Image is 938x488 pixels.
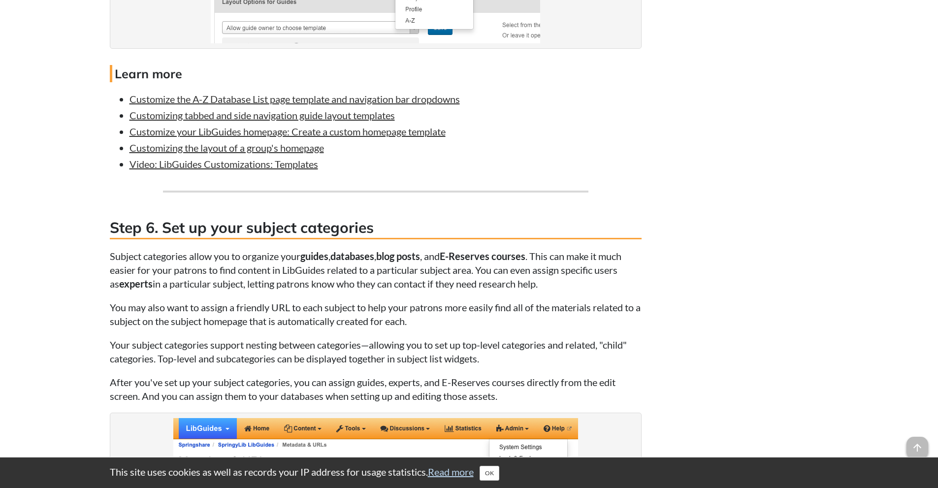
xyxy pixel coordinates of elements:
a: Customize your LibGuides homepage: Create a custom homepage template [129,126,446,137]
strong: E-Reserves courses [440,250,525,262]
span: arrow_upward [906,437,928,458]
p: After you've set up your subject categories, you can assign guides, experts, and E-Reserves cours... [110,375,642,403]
button: Close [480,466,499,481]
a: Read more [428,466,474,478]
strong: blog [376,250,394,262]
p: Subject categories allow you to organize your , , , and . This can make it much easier for your p... [110,249,642,291]
strong: guides [300,250,328,262]
a: Customize the A-Z Database List page template and navigation bar dropdowns [129,93,460,105]
strong: databases [330,250,374,262]
strong: posts [396,250,420,262]
a: Video: LibGuides Customizations: Templates [129,158,318,170]
a: arrow_upward [906,438,928,450]
p: Your subject categories support nesting between categories—allowing you to set up top-level categ... [110,338,642,365]
div: This site uses cookies as well as records your IP address for usage statistics. [100,465,839,481]
h4: Learn more [110,65,642,82]
h3: Step 6. Set up your subject categories [110,217,642,239]
a: Customizing the layout of a group's homepage [129,142,324,154]
strong: experts [119,278,153,290]
a: Customizing tabbed and side navigation guide layout templates [129,109,395,121]
p: You may also want to assign a friendly URL to each subject to help your patrons more easily find ... [110,300,642,328]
